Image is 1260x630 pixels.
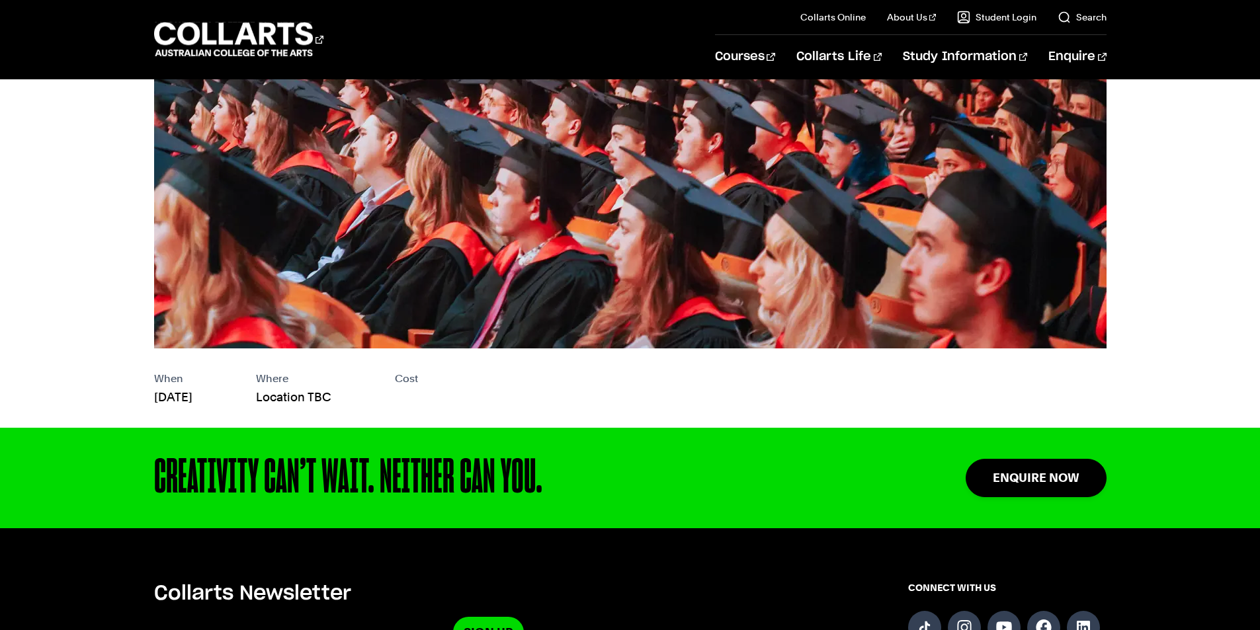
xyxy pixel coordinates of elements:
a: Enquire Now [966,459,1107,496]
a: Search [1058,11,1107,24]
a: Student Login [957,11,1036,24]
span: CONNECT WITH US [908,581,1107,594]
a: Enquire [1048,35,1106,79]
p: When [154,370,192,388]
p: Where [256,370,331,388]
a: Collarts Online [800,11,866,24]
p: [DATE] [154,388,192,407]
p: Location TBC [256,388,331,407]
a: Collarts Life [796,35,882,79]
div: Go to homepage [154,20,323,58]
h5: Collarts Newsletter [154,581,823,606]
a: Courses [715,35,775,79]
div: CREATIVITY CAN’T WAIT. NEITHER CAN YOU. [154,454,881,502]
p: Cost [395,370,418,388]
a: Study Information [903,35,1027,79]
a: About Us [887,11,936,24]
